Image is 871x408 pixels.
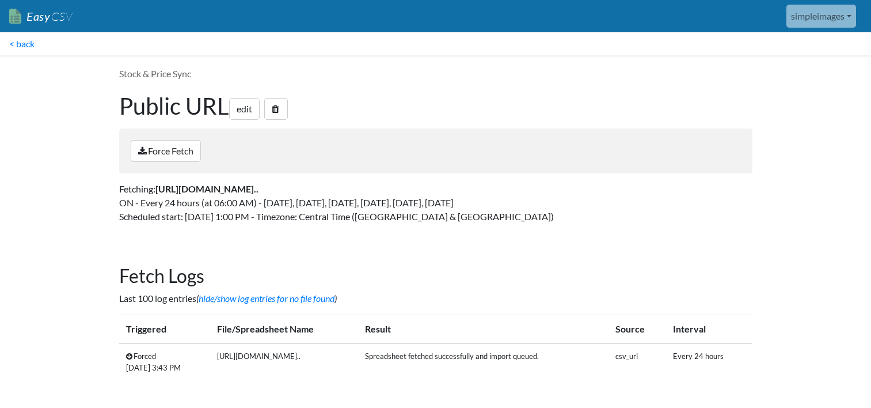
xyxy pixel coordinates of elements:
[666,315,752,344] th: Interval
[666,343,752,380] td: Every 24 hours
[119,265,752,287] h2: Fetch Logs
[210,343,357,380] td: [URL][DOMAIN_NAME]..
[119,343,211,380] td: Forced [DATE] 3:43 PM
[9,5,73,28] a: EasyCSV
[199,293,334,304] a: hide/show log entries for no file found
[210,315,357,344] th: File/Spreadsheet Name
[119,292,752,305] p: Last 100 log entries
[131,140,201,162] a: Force Fetch
[50,9,73,24] span: CSV
[608,343,666,380] td: csv_url
[229,98,260,120] a: edit
[119,67,752,81] p: Stock & Price Sync
[119,182,752,224] p: Fetching: ON - Every 24 hours (at 06:00 AM) - [DATE], [DATE], [DATE], [DATE], [DATE], [DATE] Sche...
[608,315,666,344] th: Source
[155,183,258,194] strong: [URL][DOMAIN_NAME]..
[119,92,752,120] h1: Public URL
[358,315,608,344] th: Result
[786,5,856,28] a: simpleimages
[119,315,211,344] th: Triggered
[358,343,608,380] td: Spreadsheet fetched successfully and import queued.
[196,293,337,304] i: ( )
